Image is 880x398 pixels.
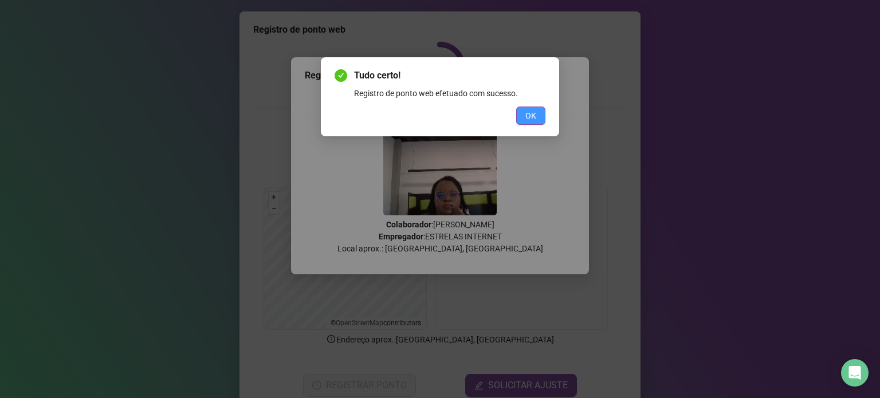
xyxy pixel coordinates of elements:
span: OK [525,109,536,122]
span: check-circle [335,69,347,82]
span: Tudo certo! [354,69,545,82]
div: Open Intercom Messenger [841,359,869,387]
button: OK [516,107,545,125]
div: Registro de ponto web efetuado com sucesso. [354,87,545,100]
